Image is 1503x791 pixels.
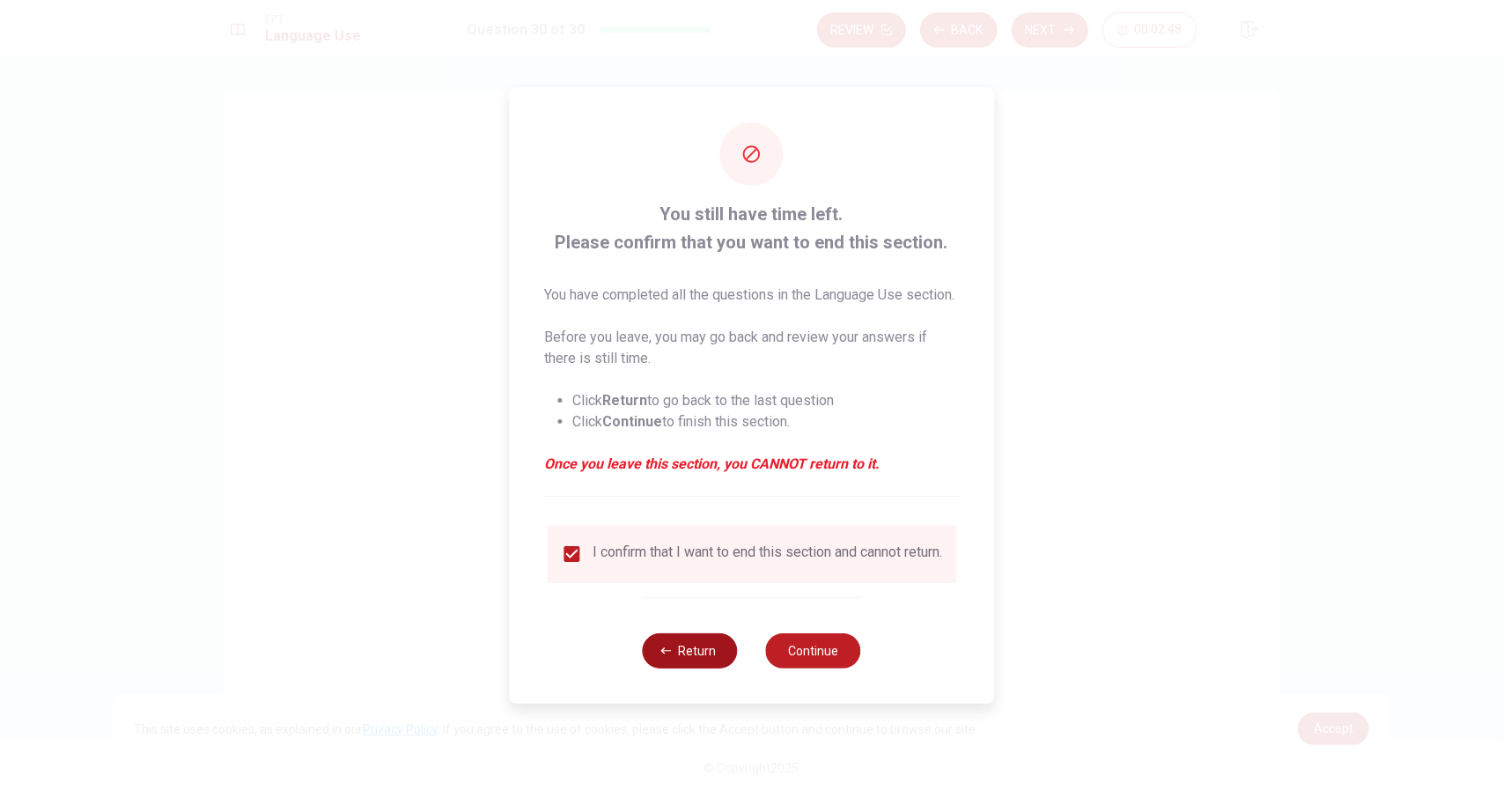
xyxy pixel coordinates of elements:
[544,454,959,475] em: Once you leave this section, you CANNOT return to it.
[766,633,861,669] button: Continue
[544,200,959,256] span: You still have time left. Please confirm that you want to end this section.
[572,411,959,432] li: Click to finish this section.
[572,390,959,411] li: Click to go back to the last question
[544,327,959,369] p: Before you leave, you may go back and review your answers if there is still time.
[544,285,959,306] p: You have completed all the questions in the Language Use section.
[602,413,662,430] strong: Continue
[593,543,942,565] div: I confirm that I want to end this section and cannot return.
[643,633,738,669] button: Return
[602,392,647,409] strong: Return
